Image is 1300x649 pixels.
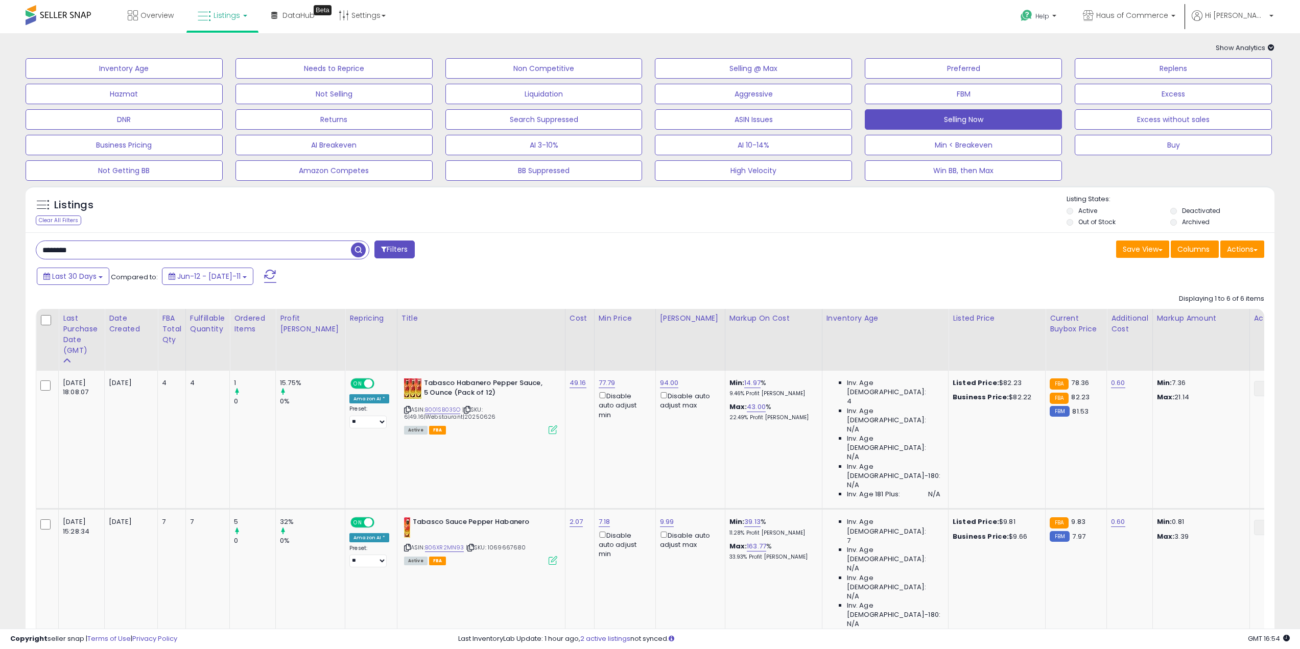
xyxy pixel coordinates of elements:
button: Inventory Age [26,58,223,79]
small: FBA [1050,517,1069,528]
button: Not Selling [235,84,433,104]
div: 1 [234,378,275,388]
b: Business Price: [953,532,1009,541]
button: Actions [1220,241,1264,258]
div: 7 [162,517,178,526]
p: Listing States: [1067,195,1274,204]
div: Date Created [109,313,153,334]
div: Actions [1254,313,1291,324]
div: Fulfillable Quantity [190,313,225,334]
span: Jun-12 - [DATE]-11 [177,271,241,281]
th: CSV column name: cust_attr_2_Actions [1249,309,1295,371]
div: Preset: [349,545,389,568]
button: AI 10-14% [655,135,852,155]
span: 81.53 [1072,406,1089,416]
span: N/A [847,564,859,573]
div: Disable auto adjust max [660,390,717,410]
span: Inv. Age [DEMOGRAPHIC_DATA]-180: [847,601,940,619]
button: Buy [1075,135,1272,155]
b: Min: [729,517,745,526]
span: Compared to: [111,272,158,282]
span: OFF [373,518,389,527]
div: [DATE] [109,517,150,526]
span: FBA [429,557,446,565]
button: Search Suppressed [445,109,643,130]
button: DNR [26,109,223,130]
button: Amazon Competes [235,160,433,181]
span: Columns [1177,244,1210,254]
div: Profit [PERSON_NAME] [280,313,341,334]
a: Hi [PERSON_NAME] [1192,10,1273,33]
img: 61dczklly8L._SL40_.jpg [404,378,421,399]
span: DataHub [282,10,315,20]
div: Last Purchase Date (GMT) [63,313,100,356]
span: Inv. Age [DEMOGRAPHIC_DATA]: [847,406,940,425]
small: FBA [1050,378,1069,390]
button: Selling Now [865,109,1062,130]
div: [DATE] 15:28:34 [63,517,97,536]
div: Ordered Items [234,313,271,334]
span: Inv. Age 181 Plus: [847,490,901,499]
span: Last 30 Days [52,271,97,281]
div: Additional Cost [1111,313,1148,334]
span: All listings currently available for purchase on Amazon [404,426,428,435]
div: ASIN: [404,517,557,564]
b: Listed Price: [953,517,999,526]
b: Business Price: [953,392,1009,402]
div: Amazon AI * [349,394,389,403]
div: [PERSON_NAME] [660,313,721,324]
a: Terms of Use [87,634,131,643]
button: Needs to Reprice [235,58,433,79]
div: % [729,517,814,536]
span: 9.83 [1071,517,1085,526]
span: Hi [PERSON_NAME] [1205,10,1266,20]
button: Columns [1171,241,1219,258]
div: Clear All Filters [36,215,81,225]
div: 0 [234,397,275,406]
small: FBA [1050,393,1069,404]
p: 21.14 [1157,393,1242,402]
button: Replens [1075,58,1272,79]
div: Last InventoryLab Update: 1 hour ago, not synced. [458,634,1290,644]
strong: Min: [1157,378,1172,388]
span: 82.23 [1071,392,1090,402]
div: FBA Total Qty [162,313,181,345]
b: Min: [729,378,745,388]
button: Returns [235,109,433,130]
div: Tooltip anchor [314,5,332,15]
span: Help [1035,12,1049,20]
a: 77.79 [599,378,616,388]
div: Current Buybox Price [1050,313,1102,334]
a: 49.16 [570,378,586,388]
button: Save View [1116,241,1169,258]
div: $9.66 [953,532,1037,541]
a: 14.97 [744,378,761,388]
button: Non Competitive [445,58,643,79]
span: All listings currently available for purchase on Amazon [404,557,428,565]
a: 43.00 [747,402,766,412]
span: Inv. Age [DEMOGRAPHIC_DATA]-180: [847,462,940,480]
button: ASIN Issues [655,109,852,130]
span: FBA [429,426,446,435]
small: FBM [1050,531,1070,542]
strong: Copyright [10,634,48,643]
div: 0% [280,397,345,406]
button: Liquidation [445,84,643,104]
p: 3.39 [1157,532,1242,541]
h5: Listings [54,198,93,212]
div: [DATE] 18:08:07 [63,378,97,397]
a: 39.13 [744,517,761,527]
button: Business Pricing [26,135,223,155]
span: N/A [847,452,859,462]
div: Disable auto adjust min [599,390,648,420]
button: Preferred [865,58,1062,79]
button: BB Suppressed [445,160,643,181]
div: 5 [234,517,275,526]
div: Min Price [599,313,651,324]
b: Tabasco Sauce Pepper Habanero [413,517,537,530]
span: ON [351,518,364,527]
button: Hazmat [26,84,223,104]
div: % [729,378,814,397]
div: $82.23 [953,378,1037,388]
th: The percentage added to the cost of goods (COGS) that forms the calculator for Min & Max prices. [725,309,822,371]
